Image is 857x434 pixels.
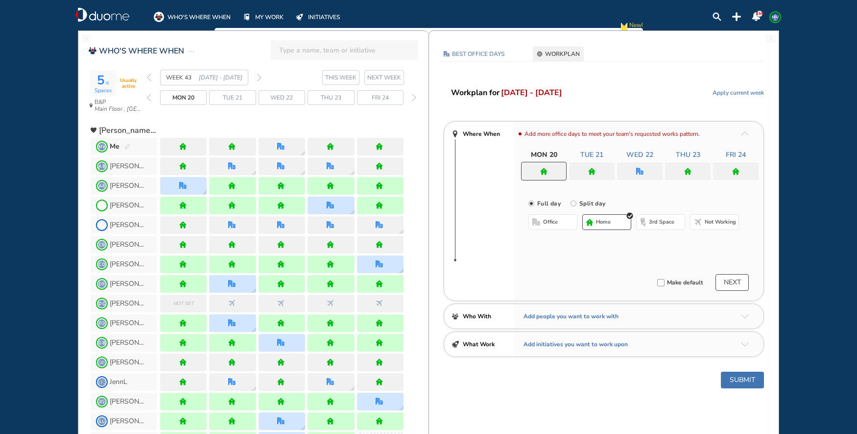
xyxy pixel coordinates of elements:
div: office [228,280,236,287]
div: home [277,182,285,189]
img: office.a375675b.svg [228,280,236,287]
span: Mon 20 [172,93,194,102]
div: duome-logo-whitelogo [75,7,129,22]
span: Who With [463,311,491,321]
span: NEXT WEEK [367,73,401,82]
img: initiatives-off.b77ef7b9.svg [296,14,303,21]
div: day Tue [209,90,256,105]
div: search-lens [713,12,721,21]
img: office-6184ad.727518b9.svg [444,51,450,57]
div: location dialog [251,288,256,293]
span: Thu 23 [676,150,700,160]
div: office [228,319,236,327]
img: round_checked.c5cc9eaf.svg [626,212,633,219]
div: home [327,241,334,248]
div: nonworking-bdbdbd [694,218,702,226]
div: location dialog [399,406,404,410]
div: home [376,280,383,287]
div: heart-black [91,128,96,133]
img: home.de338a94.svg [179,339,187,346]
div: office [277,162,285,170]
label: Full day [535,197,561,209]
img: home.de338a94.svg [327,260,334,268]
button: next week [364,70,404,85]
button: nonworking-bdbdbdNot working [690,214,739,230]
section: location-indicator [87,67,143,116]
div: back day [147,90,149,105]
span: Tue 21 [223,93,242,102]
span: [PERSON_NAME] [110,202,146,209]
img: grid-tooltip.ec663082.svg [399,229,404,234]
div: week navigation [147,70,262,85]
img: thin-left-arrow-grey.f0cbfd8f.svg [147,94,151,102]
img: arrow-up-a5b4c4.8f66f914.svg [741,131,749,136]
img: office.a375675b.svg [277,221,285,229]
img: location-pin-404040.dadb6a8d.svg [452,130,459,138]
div: initiatives-off [294,12,305,22]
button: Submit [721,372,764,388]
span: Add more office days to meet your team's requested works pattern. [524,130,700,138]
div: home [179,162,187,170]
div: settings-cog-404040 [537,51,543,57]
div: office [376,221,383,229]
img: grid-tooltip.ec663082.svg [251,327,256,332]
img: new-notification.cd065810.svg [619,20,629,35]
div: home [179,260,187,268]
span: Where When [463,129,500,139]
a: MY WORK [241,12,284,22]
div: day Wed [259,90,305,105]
img: pen-edit.0ace1a30.svg [124,144,130,150]
div: office [228,221,236,229]
img: notification-panel-on.a48c1939.svg [752,12,761,21]
div: home [327,339,334,346]
img: home.de338a94.svg [327,339,334,346]
img: checkbox_unchecked.91696f6c.svg [657,279,665,286]
div: home [179,319,187,327]
img: grid-tooltip.ec663082.svg [399,406,404,410]
div: location dialog [251,327,256,332]
div: task-ellipse [188,46,194,57]
img: nonworking-bdbdbd.5da2fb1e.svg [694,218,702,226]
div: home [277,202,285,209]
img: office.a375675b.svg [327,162,334,170]
img: home.de338a94.svg [179,162,187,170]
div: whoswherewhen-on [154,12,164,22]
img: home.de338a94.svg [588,168,595,175]
img: home.de338a94.svg [277,260,285,268]
div: day Mon selected [160,90,207,105]
div: home [228,260,236,268]
img: home.de338a94.svg [179,202,187,209]
span: [DATE] - [DATE] [199,73,242,82]
img: home.de338a94.svg [376,319,383,327]
span: MY WORK [255,12,284,22]
img: downward-line.f8bda349.svg [452,139,459,262]
a: WHO'S WHERE WHEN [154,12,231,22]
div: home [327,260,334,268]
div: back week [147,74,151,81]
div: day Thu [308,90,354,105]
div: location dialog [350,170,355,175]
button: this week [322,70,359,85]
img: thin-right-arrow-grey.874f3e01.svg [257,74,262,81]
button: thirdspace-bdbdbd3rd space [636,214,685,230]
span: DC [98,300,106,307]
span: AB [98,162,106,170]
span: AE [98,182,106,190]
span: 216 [756,11,763,16]
div: round_checked [626,212,633,219]
img: home.de338a94.svg [376,241,383,248]
span: MV [771,13,779,21]
div: nonworking [277,300,285,307]
img: nonworking.b46b09a6.svg [228,300,236,307]
span: DF [98,280,106,288]
img: home.de338a94.svg [179,241,187,248]
span: [PERSON_NAME] [110,280,146,288]
img: home.de338a94.svg [228,202,236,209]
span: Apply current week [713,88,764,98]
span: capacity-text [117,77,140,89]
span: [PERSON_NAME] [110,300,146,307]
img: home.de338a94.svg [179,143,187,150]
div: nonworking [228,300,236,307]
span: 5 [97,73,109,88]
div: home [540,168,548,175]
